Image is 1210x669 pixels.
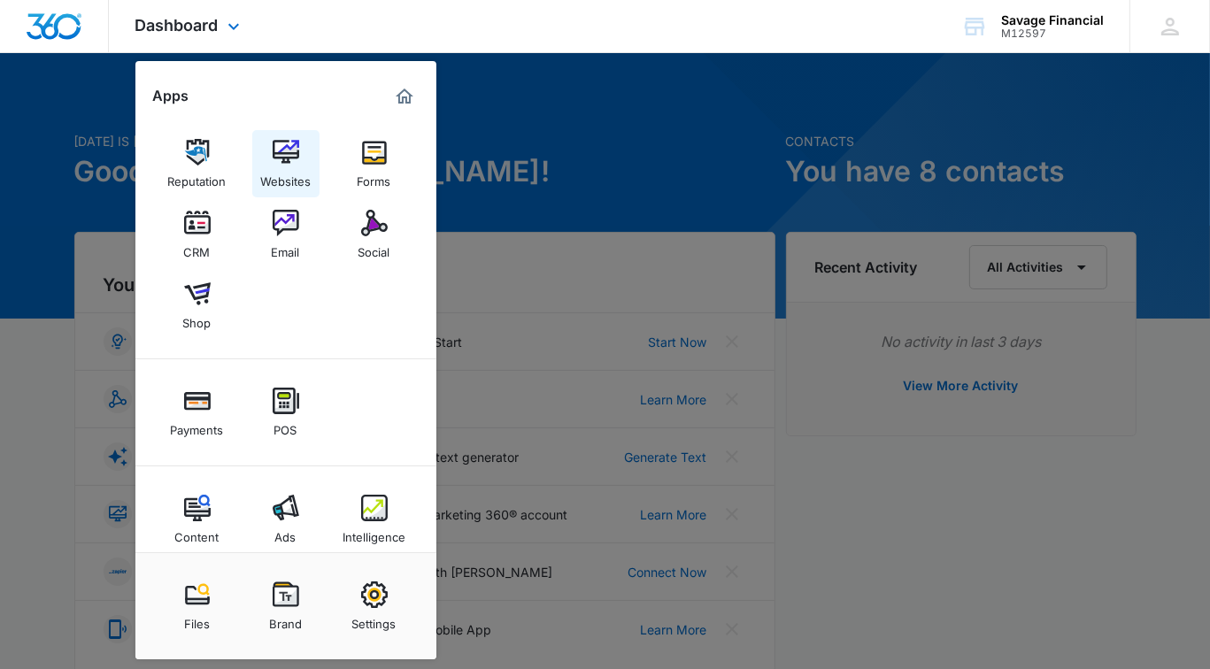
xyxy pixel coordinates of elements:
div: Files [184,608,210,631]
div: Ads [275,521,297,544]
div: Intelligence [343,521,405,544]
a: CRM [164,201,231,268]
a: Social [341,201,408,268]
div: Payments [171,414,224,437]
div: account id [1001,27,1104,40]
div: Brand [269,608,302,631]
div: POS [274,414,297,437]
h2: Apps [153,88,189,104]
a: Brand [252,573,320,640]
a: Files [164,573,231,640]
a: Websites [252,130,320,197]
div: Shop [183,307,212,330]
div: Websites [260,165,311,188]
a: Payments [164,379,231,446]
a: Ads [252,486,320,553]
div: Email [272,236,300,259]
div: account name [1001,13,1104,27]
div: Settings [352,608,397,631]
a: Email [252,201,320,268]
div: CRM [184,236,211,259]
a: Reputation [164,130,231,197]
a: Shop [164,272,231,339]
a: Marketing 360® Dashboard [390,82,419,111]
a: Settings [341,573,408,640]
div: Social [358,236,390,259]
div: Forms [358,165,391,188]
a: Content [164,486,231,553]
a: Forms [341,130,408,197]
a: Intelligence [341,486,408,553]
div: Content [175,521,220,544]
a: POS [252,379,320,446]
span: Dashboard [135,16,219,35]
div: Reputation [168,165,227,188]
